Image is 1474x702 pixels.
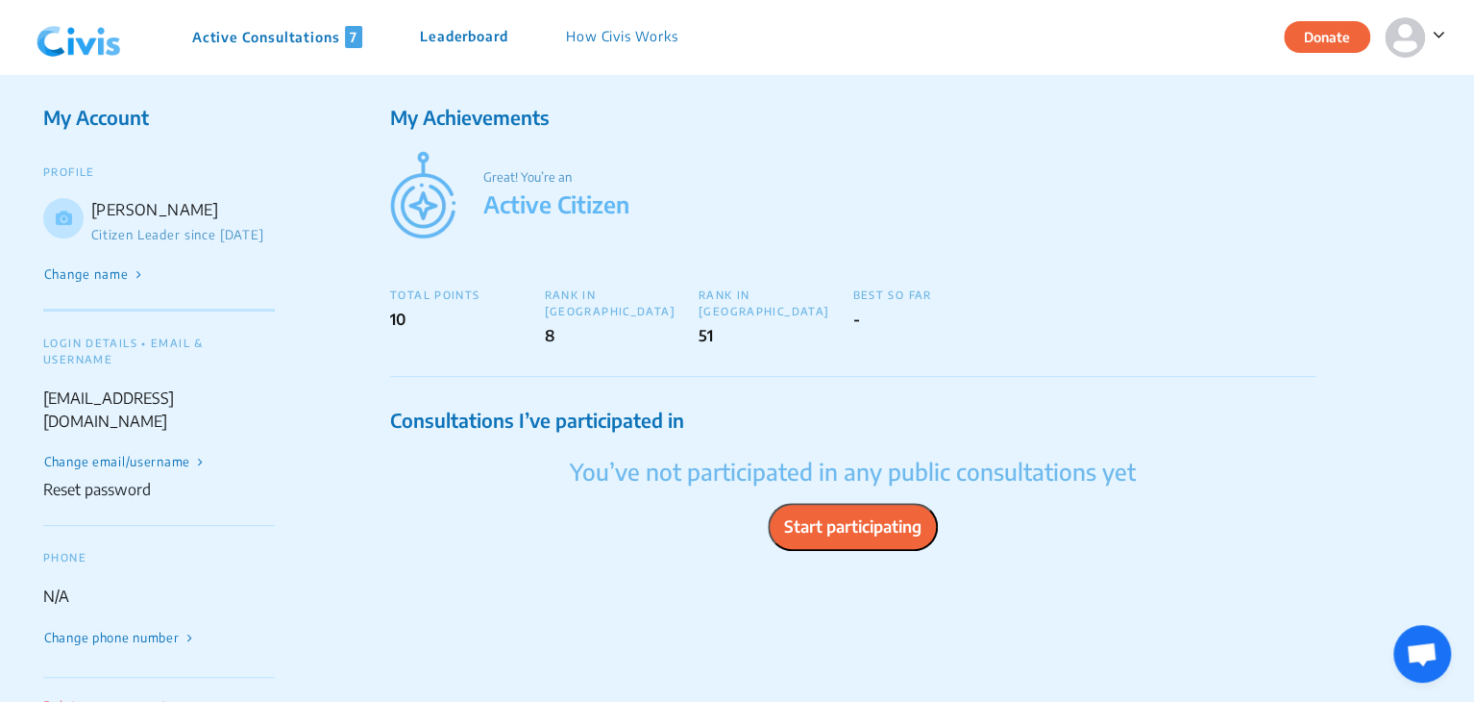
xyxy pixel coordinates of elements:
div: RANK IN [GEOGRAPHIC_DATA] [699,287,852,319]
div: RANK IN [GEOGRAPHIC_DATA] [544,287,698,319]
p: [PERSON_NAME] [91,198,275,221]
div: LOGIN DETAILS • EMAIL & USERNAME [43,336,275,367]
div: My Account [43,103,275,132]
button: Start participating [768,503,938,551]
div: [EMAIL_ADDRESS][DOMAIN_NAME] [43,387,275,433]
button: Change name [43,264,144,286]
p: Citizen Leader since [DATE] [91,226,275,245]
div: PHONE [43,550,275,566]
span: 7 [345,26,362,48]
p: Active Consultations [192,26,362,48]
p: Great! You’re an [483,168,1315,188]
img: person-default.svg [1385,17,1425,58]
div: You’ve not participated in any public consultations yet [390,454,1315,489]
img: citizen image [390,151,455,238]
button: Change phone number [43,628,193,649]
button: Change email/username [43,452,205,473]
p: Active Citizen [483,187,1315,221]
div: Consultations I’ve participated in [390,406,1315,435]
div: 8 [544,324,698,347]
div: - [852,308,1006,331]
img: navlogo.png [29,9,129,66]
div: Reset password [43,478,151,501]
div: BEST SO FAR [852,287,1006,303]
div: 51 [699,324,852,347]
div: PROFILE [43,165,275,179]
p: How Civis Works [566,26,678,48]
div: My Achievements [390,103,1315,132]
p: Leaderboard [420,26,508,48]
div: N/A [43,585,275,608]
div: 10 [390,308,544,331]
a: Open chat [1393,625,1451,683]
div: TOTAL POINTS [390,287,544,303]
a: Donate [1284,26,1385,45]
button: Donate [1284,21,1370,53]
